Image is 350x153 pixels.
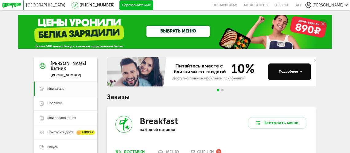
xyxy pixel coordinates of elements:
[279,69,302,74] div: Подробнее
[248,117,306,129] button: Настроить меню
[80,3,115,7] a: [PHONE_NUMBER]
[47,145,58,149] span: Бонусы
[34,111,97,125] a: Мои предпочтения
[47,116,76,120] span: Мои предпочтения
[34,125,97,140] a: Пригласить друга +1000 ₽
[77,130,95,134] div: +1000 ₽
[26,3,65,7] span: [GEOGRAPHIC_DATA]
[140,116,178,126] h3: Breakfast
[34,82,97,96] a: Мои заказы
[107,57,168,86] img: family-banner.579af9d.jpg
[227,63,255,75] span: 10%
[51,73,86,78] div: [PHONE_NUMBER]
[107,94,316,101] h1: Заказы
[313,3,344,7] span: [PERSON_NAME]
[173,76,264,81] div: Доступно только в мобильном приложении
[217,89,219,91] span: Go to slide 1
[47,87,64,91] span: Мои заказы
[119,0,154,10] button: Перезвоните мне
[34,96,97,110] a: Подписка
[173,63,227,75] span: Питайтесь вместе с близкими со скидкой
[47,130,73,135] span: Пригласить друга
[221,89,224,91] span: Go to slide 2
[146,26,210,37] a: ВЫБРАТЬ МЕНЮ
[47,101,62,105] span: Подписка
[51,61,86,71] div: [PERSON_NAME] Ватник
[268,63,311,80] button: Подробнее
[140,127,203,132] p: на 6 дней питания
